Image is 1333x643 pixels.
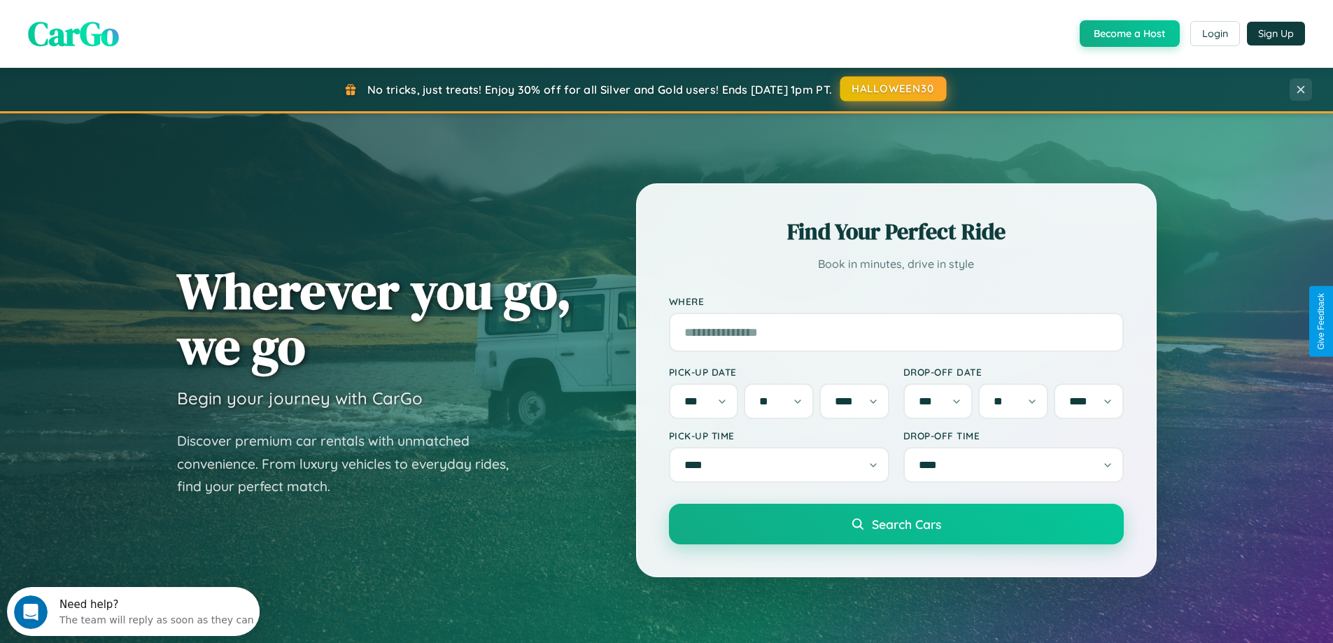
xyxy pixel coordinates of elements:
[367,83,832,97] span: No tricks, just treats! Enjoy 30% off for all Silver and Gold users! Ends [DATE] 1pm PT.
[52,12,247,23] div: Need help?
[52,23,247,38] div: The team will reply as soon as they can
[669,430,889,441] label: Pick-up Time
[1190,21,1240,46] button: Login
[14,595,48,629] iframe: Intercom live chat
[872,516,941,532] span: Search Cars
[7,587,260,636] iframe: Intercom live chat discovery launcher
[28,10,119,57] span: CarGo
[669,366,889,378] label: Pick-up Date
[669,216,1124,247] h2: Find Your Perfect Ride
[177,430,527,498] p: Discover premium car rentals with unmatched convenience. From luxury vehicles to everyday rides, ...
[1080,20,1180,47] button: Become a Host
[1316,293,1326,350] div: Give Feedback
[177,388,423,409] h3: Begin your journey with CarGo
[177,263,572,374] h1: Wherever you go, we go
[840,76,947,101] button: HALLOWEEN30
[6,6,260,44] div: Open Intercom Messenger
[903,430,1124,441] label: Drop-off Time
[1247,22,1305,45] button: Sign Up
[669,295,1124,307] label: Where
[669,504,1124,544] button: Search Cars
[669,254,1124,274] p: Book in minutes, drive in style
[903,366,1124,378] label: Drop-off Date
